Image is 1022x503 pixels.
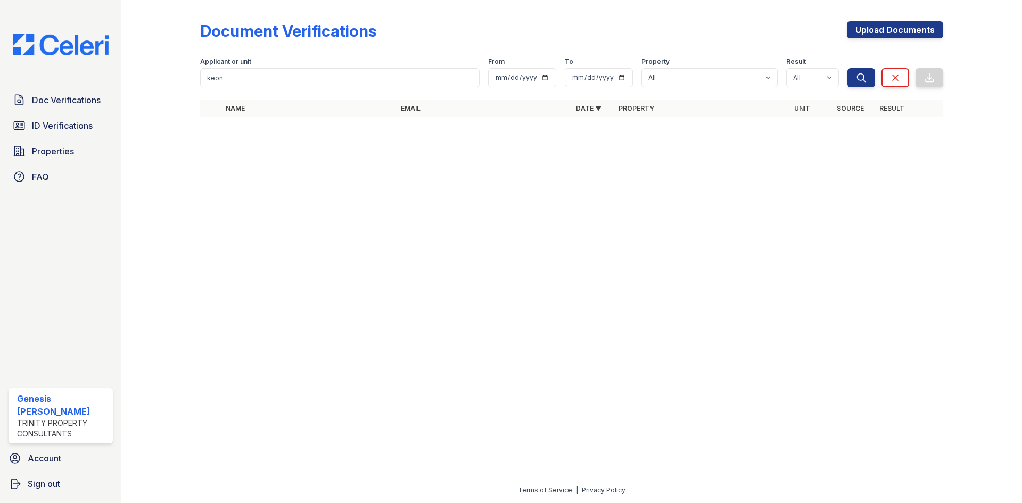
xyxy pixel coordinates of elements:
[576,104,601,112] a: Date ▼
[847,21,943,38] a: Upload Documents
[200,21,376,40] div: Document Verifications
[4,448,117,469] a: Account
[518,486,572,494] a: Terms of Service
[4,473,117,494] a: Sign out
[582,486,625,494] a: Privacy Policy
[32,119,93,132] span: ID Verifications
[576,486,578,494] div: |
[565,57,573,66] label: To
[28,452,61,465] span: Account
[9,166,113,187] a: FAQ
[4,34,117,55] img: CE_Logo_Blue-a8612792a0a2168367f1c8372b55b34899dd931a85d93a1a3d3e32e68fde9ad4.png
[786,57,806,66] label: Result
[837,104,864,112] a: Source
[32,170,49,183] span: FAQ
[17,418,109,439] div: Trinity Property Consultants
[200,68,480,87] input: Search by name, email, or unit number
[28,477,60,490] span: Sign out
[488,57,505,66] label: From
[9,115,113,136] a: ID Verifications
[200,57,251,66] label: Applicant or unit
[9,89,113,111] a: Doc Verifications
[879,104,904,112] a: Result
[226,104,245,112] a: Name
[32,145,74,158] span: Properties
[9,141,113,162] a: Properties
[17,392,109,418] div: Genesis [PERSON_NAME]
[794,104,810,112] a: Unit
[32,94,101,106] span: Doc Verifications
[641,57,670,66] label: Property
[619,104,654,112] a: Property
[401,104,421,112] a: Email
